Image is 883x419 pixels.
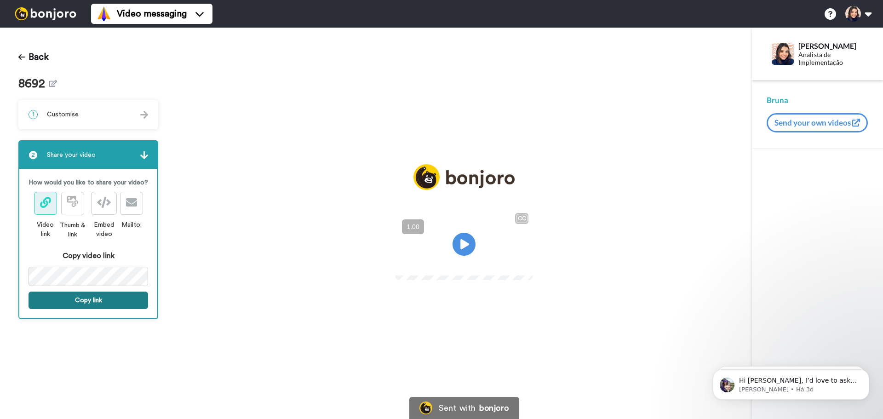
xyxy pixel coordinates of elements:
[120,220,143,230] div: Mailto:
[18,77,49,91] span: 8692
[47,150,96,160] span: Share your video
[57,221,88,239] div: Thumb & link
[47,110,79,119] span: Customise
[140,151,148,159] img: arrow.svg
[34,220,57,239] div: Video link
[88,220,120,239] div: Embed video
[516,258,525,268] img: Full screen
[97,6,111,21] img: vm-color.svg
[140,111,148,119] img: arrow.svg
[11,7,80,20] img: bj-logo-header-white.svg
[479,404,509,412] div: bonjoro
[772,43,794,65] img: Profile Image
[767,113,868,132] button: Send your own videos
[29,110,38,119] span: 1
[699,350,883,414] iframe: Intercom notifications mensagem
[18,100,158,129] div: 1Customise
[29,178,148,187] p: How would you like to share your video?
[29,150,38,160] span: 2
[439,404,476,412] div: Sent with
[117,7,187,20] span: Video messaging
[29,250,148,261] div: Copy video link
[29,292,148,309] button: Copy link
[798,41,868,50] div: [PERSON_NAME]
[18,46,49,68] button: Back
[516,214,528,223] div: CC
[413,164,515,190] img: logo_full.png
[798,51,868,67] div: Analista de Implementação
[419,402,432,414] img: Bonjoro Logo
[409,397,519,419] a: Bonjoro LogoSent withbonjoro
[767,95,868,106] div: Bruna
